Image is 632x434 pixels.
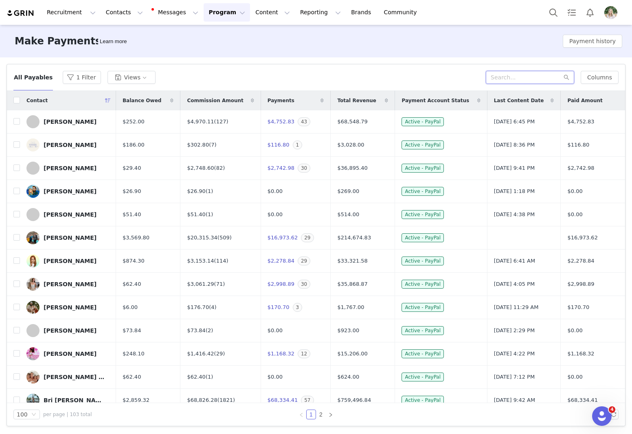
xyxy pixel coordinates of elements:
a: (509) [217,235,232,241]
span: $33,321.58 [337,257,367,265]
div: $0.00 [567,187,619,195]
i: icon: down [31,412,36,418]
span: 29 [301,233,314,242]
a: [PERSON_NAME] [PERSON_NAME] [26,370,110,384]
img: 024af6ce-ad1a-475e-81fa-91dd22700f29.jpg [26,278,39,291]
div: $0.00 [567,373,619,381]
span: Active - PayPal [402,164,444,173]
a: [PERSON_NAME] [26,278,110,291]
div: [PERSON_NAME] [44,118,97,125]
a: Bri [PERSON_NAME] [26,394,110,407]
img: e7acbf95-23a3-46bd-b828-1e5f758690aa.jpg [26,301,39,314]
span: $248.10 [123,350,145,358]
div: $3,153.14 [187,257,254,265]
div: $2,742.98 [567,164,619,172]
div: $16,973.62 [567,234,619,242]
span: Last Content Date [494,97,544,104]
i: icon: search [564,75,569,80]
span: $6.00 [123,303,138,311]
span: per page | 103 total [43,411,92,418]
span: $514.00 [337,210,359,219]
button: Contacts [101,3,148,22]
span: 57 [301,396,314,405]
div: $3,061.29 [187,280,254,288]
span: $2,998.89 [268,281,294,287]
span: Active - PayPal [402,117,444,126]
span: $186.00 [123,141,145,149]
a: [PERSON_NAME] [26,138,110,151]
span: Active - PayPal [402,256,444,265]
div: [PERSON_NAME] [44,142,97,148]
a: 2 [316,410,325,419]
span: [DATE] 9:42 AM [494,396,535,404]
span: $4,752.83 [268,118,294,125]
span: $923.00 [337,327,359,335]
img: c788672c-63c8-4250-b239-9ada851f1427.jpg [26,185,39,198]
span: [DATE] 7:12 PM [494,373,535,381]
div: [PERSON_NAME] [44,351,97,357]
span: Active - PayPal [402,396,444,405]
span: $874.30 [123,257,145,265]
div: [PERSON_NAME] [44,258,97,264]
div: $170.70 [567,303,619,311]
span: $62.40 [123,373,141,381]
div: $4,970.11 [187,118,254,126]
a: [PERSON_NAME] [26,301,110,314]
span: Active - PayPal [402,326,444,335]
a: (1) [206,188,213,194]
span: Paid Amount [567,97,602,104]
span: $269.00 [337,187,359,195]
a: [PERSON_NAME] [26,254,110,267]
div: $0.00 [567,327,619,335]
a: [PERSON_NAME] [26,347,110,360]
img: a7e68c7e-4ca9-44a1-ae73-b237bac3fe00.jpg [26,231,39,244]
a: (71) [214,281,225,287]
div: $68,826.28 [187,396,254,404]
a: [PERSON_NAME] [26,185,110,198]
button: Notifications [581,3,599,22]
span: $2,278.84 [268,258,294,264]
button: Reporting [295,3,346,22]
li: 1 [306,410,316,419]
span: [DATE] 6:45 PM [494,118,535,126]
span: $759,496.84 [337,396,371,404]
span: [DATE] 8:36 PM [494,141,535,149]
span: 12 [298,349,310,358]
span: Active - PayPal [402,280,444,289]
a: Community [379,3,426,22]
span: [DATE] 9:41 PM [494,164,535,172]
div: $176.70 [187,303,254,311]
div: [PERSON_NAME] [44,327,97,334]
span: $3,569.80 [123,234,149,242]
span: $68,334.41 [268,397,298,403]
span: $3,028.00 [337,141,364,149]
button: Content [250,3,295,22]
span: Total Revenue [337,97,376,104]
div: Tooltip anchor [98,37,128,46]
span: 1 [293,140,303,149]
span: $0.00 [268,211,283,217]
a: [PERSON_NAME] [26,208,110,221]
img: 90c04908-0051-423a-96c5-83fded6442c9.jpg [26,347,39,360]
div: $2,278.84 [567,257,619,265]
span: $2,859.32 [123,396,149,404]
button: Recruitment [42,3,101,22]
a: (127) [214,118,228,125]
div: $302.80 [187,141,254,149]
span: $0.00 [268,188,283,194]
span: [DATE] 6:41 AM [494,257,535,265]
button: Columns [581,71,619,84]
span: Contact [26,97,48,104]
a: grin logo [7,9,35,17]
div: Bri [PERSON_NAME] [44,397,105,403]
button: All Payables [13,71,53,84]
li: Next Page [326,410,336,419]
span: $214,674.83 [337,234,371,242]
div: $4,752.83 [567,118,619,126]
button: Messages [148,3,203,22]
iframe: Intercom live chat [592,406,612,426]
a: (114) [214,258,228,264]
button: 1 Filter [63,71,101,84]
a: Tasks [563,3,581,22]
li: 2 [316,410,326,419]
